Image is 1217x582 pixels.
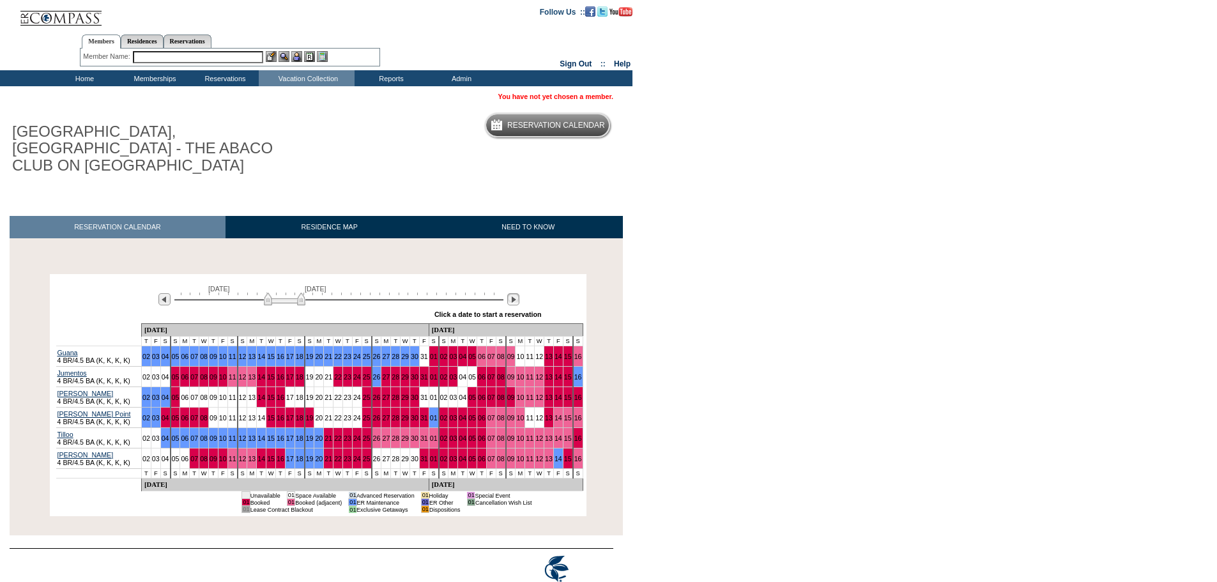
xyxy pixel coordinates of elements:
[190,434,198,442] a: 07
[459,373,466,381] a: 04
[440,455,448,463] a: 02
[478,394,486,401] a: 06
[257,373,265,381] a: 14
[526,434,533,442] a: 11
[181,414,188,422] a: 06
[449,373,457,381] a: 03
[555,373,562,381] a: 14
[401,373,409,381] a: 29
[507,434,515,442] a: 09
[172,394,180,401] a: 05
[382,414,390,422] a: 27
[363,434,371,442] a: 25
[433,216,623,238] a: NEED TO KNOW
[344,455,351,463] a: 23
[229,394,236,401] a: 11
[10,216,226,238] a: RESERVATION CALENDAR
[277,414,284,422] a: 16
[564,414,572,422] a: 15
[478,455,486,463] a: 06
[487,373,495,381] a: 07
[57,410,131,418] a: [PERSON_NAME] Point
[401,455,409,463] a: 29
[257,434,265,442] a: 14
[229,373,236,381] a: 11
[267,394,275,401] a: 15
[315,353,323,360] a: 20
[291,51,302,62] img: Impersonate
[142,414,150,422] a: 02
[257,394,265,401] a: 14
[585,6,595,17] img: Become our fan on Facebook
[239,455,247,463] a: 12
[152,394,160,401] a: 03
[459,414,466,422] a: 04
[497,414,505,422] a: 08
[382,394,390,401] a: 27
[315,455,323,463] a: 20
[181,455,188,463] a: 06
[172,353,180,360] a: 05
[555,434,562,442] a: 14
[609,7,632,15] a: Subscribe to our YouTube Channel
[545,434,553,442] a: 13
[353,455,361,463] a: 24
[286,414,294,422] a: 17
[614,59,631,68] a: Help
[459,455,466,463] a: 04
[142,455,150,463] a: 02
[181,434,188,442] a: 06
[373,455,381,463] a: 26
[420,414,428,422] a: 31
[425,70,495,86] td: Admin
[507,394,515,401] a: 09
[420,353,428,360] a: 31
[306,373,314,381] a: 19
[609,7,632,17] img: Subscribe to our YouTube Channel
[440,434,448,442] a: 02
[257,414,265,422] a: 14
[507,373,515,381] a: 09
[162,455,169,463] a: 04
[277,455,284,463] a: 16
[334,455,342,463] a: 22
[306,434,314,442] a: 19
[411,373,418,381] a: 30
[306,414,314,422] a: 19
[315,373,323,381] a: 20
[353,414,361,422] a: 24
[430,394,438,401] a: 01
[57,451,114,459] a: [PERSON_NAME]
[564,373,572,381] a: 15
[248,455,256,463] a: 13
[257,353,265,360] a: 14
[574,434,582,442] a: 16
[181,394,188,401] a: 06
[118,70,188,86] td: Memberships
[315,414,323,422] a: 20
[468,373,476,381] a: 05
[229,414,236,422] a: 11
[344,353,351,360] a: 23
[277,353,284,360] a: 16
[355,70,425,86] td: Reports
[190,455,198,463] a: 07
[516,414,524,422] a: 10
[507,293,519,305] img: Next
[487,455,495,463] a: 07
[382,455,390,463] a: 27
[248,414,256,422] a: 13
[266,51,277,62] img: b_edit.gif
[497,434,505,442] a: 08
[555,394,562,401] a: 14
[545,373,553,381] a: 13
[267,373,275,381] a: 15
[449,434,457,442] a: 03
[57,431,73,438] a: Tilloo
[200,455,208,463] a: 08
[239,373,247,381] a: 12
[334,414,342,422] a: 22
[277,373,284,381] a: 16
[200,373,208,381] a: 08
[555,414,562,422] a: 14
